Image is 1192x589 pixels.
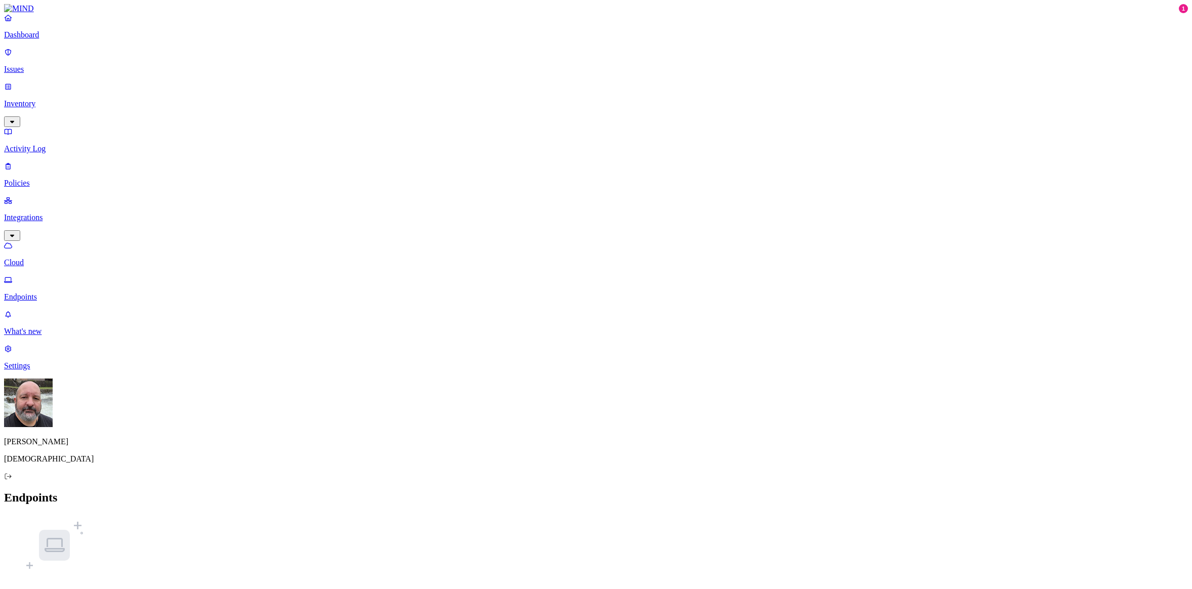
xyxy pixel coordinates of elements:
p: Inventory [4,99,1188,108]
p: [DEMOGRAPHIC_DATA] [4,454,1188,464]
a: Cloud [4,241,1188,267]
p: Issues [4,65,1188,74]
p: Integrations [4,213,1188,222]
a: MIND [4,4,1188,13]
div: 1 [1179,4,1188,13]
p: Endpoints [4,292,1188,302]
p: Settings [4,361,1188,370]
a: Policies [4,161,1188,188]
img: MIND [4,4,34,13]
a: Issues [4,48,1188,74]
a: What's new [4,310,1188,336]
p: Cloud [4,258,1188,267]
h2: Endpoints [4,491,1188,504]
a: Activity Log [4,127,1188,153]
p: [PERSON_NAME] [4,437,1188,446]
img: Ben Goodstein [4,378,53,427]
a: Integrations [4,196,1188,239]
a: Settings [4,344,1188,370]
p: What's new [4,327,1188,336]
a: Endpoints [4,275,1188,302]
p: Activity Log [4,144,1188,153]
img: endpoints-empty-state [24,515,85,575]
p: Dashboard [4,30,1188,39]
a: Inventory [4,82,1188,125]
a: Dashboard [4,13,1188,39]
p: Policies [4,179,1188,188]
